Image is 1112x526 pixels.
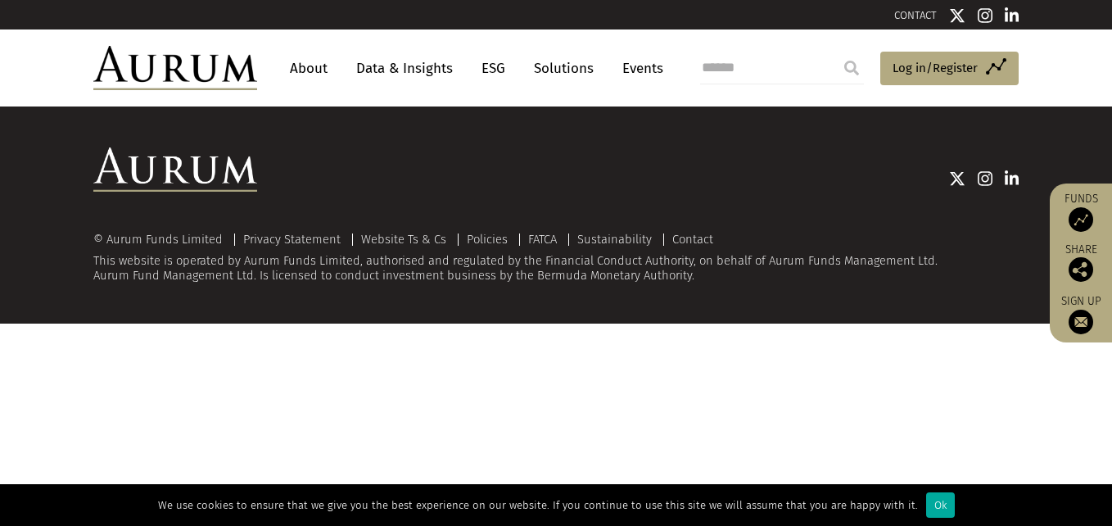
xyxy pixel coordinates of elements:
input: Submit [835,52,868,84]
img: Instagram icon [978,7,992,24]
img: Access Funds [1069,207,1093,232]
a: Policies [467,232,508,247]
img: Aurum Logo [93,147,257,192]
a: Privacy Statement [243,232,341,247]
img: Linkedin icon [1005,7,1019,24]
a: Funds [1058,192,1104,232]
a: CONTACT [894,9,937,21]
a: Sustainability [577,232,652,247]
img: Twitter icon [949,170,965,187]
div: © Aurum Funds Limited [93,234,231,246]
a: ESG [473,53,513,84]
img: Share this post [1069,257,1093,282]
img: Twitter icon [949,7,965,24]
a: Sign up [1058,294,1104,334]
a: Website Ts & Cs [361,232,446,247]
a: FATCA [528,232,557,247]
a: Contact [672,232,713,247]
img: Instagram icon [978,170,992,187]
a: Solutions [526,53,602,84]
a: About [282,53,336,84]
a: Data & Insights [348,53,461,84]
img: Linkedin icon [1005,170,1019,187]
a: Log in/Register [880,52,1019,86]
span: Log in/Register [893,58,978,78]
div: This website is operated by Aurum Funds Limited, authorised and regulated by the Financial Conduc... [93,233,1019,283]
img: Sign up to our newsletter [1069,310,1093,334]
img: Aurum [93,46,257,90]
div: Share [1058,244,1104,282]
a: Events [614,53,663,84]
